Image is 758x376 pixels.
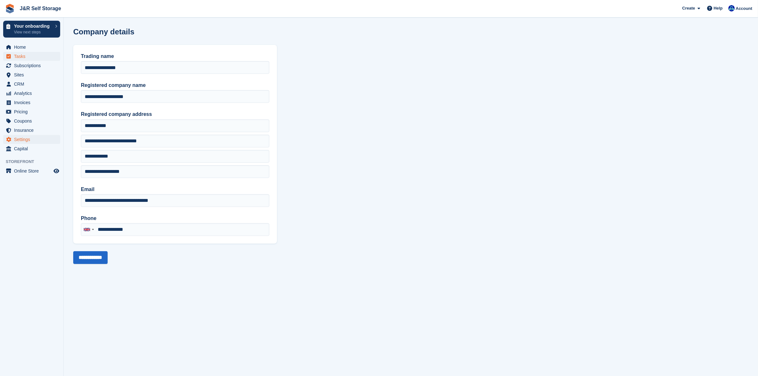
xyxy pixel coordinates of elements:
[14,89,52,98] span: Analytics
[3,135,60,144] a: menu
[682,5,695,11] span: Create
[14,29,52,35] p: View next steps
[81,215,269,222] label: Phone
[5,4,15,13] img: stora-icon-8386f47178a22dfd0bd8f6a31ec36ba5ce8667c1dd55bd0f319d3a0aa187defe.svg
[14,43,52,52] span: Home
[14,98,52,107] span: Invoices
[714,5,723,11] span: Help
[17,3,64,14] a: J&R Self Storage
[14,126,52,135] span: Insurance
[728,5,735,11] img: Steve Revell
[3,89,60,98] a: menu
[3,52,60,61] a: menu
[14,144,52,153] span: Capital
[14,70,52,79] span: Sites
[14,24,52,28] p: Your onboarding
[14,167,52,175] span: Online Store
[3,167,60,175] a: menu
[81,53,269,60] label: Trading name
[81,186,269,193] label: Email
[3,107,60,116] a: menu
[14,52,52,61] span: Tasks
[6,159,63,165] span: Storefront
[3,126,60,135] a: menu
[14,107,52,116] span: Pricing
[3,70,60,79] a: menu
[14,80,52,89] span: CRM
[736,5,752,12] span: Account
[3,117,60,125] a: menu
[81,82,269,89] label: Registered company name
[53,167,60,175] a: Preview store
[14,117,52,125] span: Coupons
[81,223,96,236] div: United Kingdom: +44
[3,21,60,38] a: Your onboarding View next steps
[73,27,134,36] h1: Company details
[3,144,60,153] a: menu
[3,80,60,89] a: menu
[14,135,52,144] span: Settings
[81,110,269,118] label: Registered company address
[3,61,60,70] a: menu
[3,98,60,107] a: menu
[3,43,60,52] a: menu
[14,61,52,70] span: Subscriptions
